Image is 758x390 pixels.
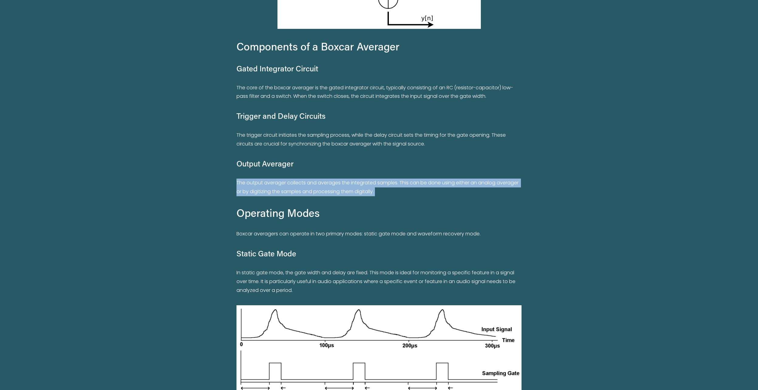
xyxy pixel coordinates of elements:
[236,39,522,53] h3: Components of a Boxcar Averager
[236,131,522,149] p: The trigger circuit initiates the sampling process, while the delay circuit sets the timing for t...
[236,230,522,238] p: Boxcar averagers can operate in two primary modes: static gate mode and waveform recovery mode.
[236,206,522,220] h3: Operating Modes
[236,269,522,295] p: In static gate mode, the gate width and delay are fixed. This mode is ideal for monitoring a spec...
[236,111,522,121] h4: Trigger and Delay Circuits
[236,248,522,259] h4: Static Gate Mode
[236,158,522,169] h4: Output Averager
[236,84,522,101] p: The core of the boxcar averager is the gated integrator circuit, typically consisting of an RC (r...
[236,179,522,196] p: The output averager collects and averages the integrated samples. This can be done using either a...
[236,63,522,74] h4: Gated Integrator Circuit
